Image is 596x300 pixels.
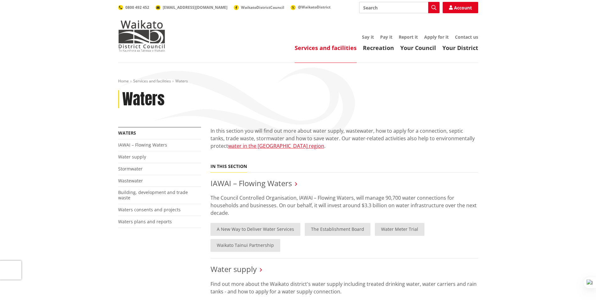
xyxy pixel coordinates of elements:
a: WaikatoDistrictCouncil [234,5,284,10]
nav: breadcrumb [118,79,478,84]
p: Find out more about the Waikato district's water supply including treated drinking water, water c... [211,280,478,295]
a: IAWAI – Flowing Waters [211,178,292,188]
p: The Council Controlled Organisation, IAWAI – Flowing Waters, will manage 90,700 water connections... [211,194,478,217]
span: WaikatoDistrictCouncil [241,5,284,10]
a: water in the [GEOGRAPHIC_DATA] region [228,142,324,149]
a: Your Council [400,44,436,52]
a: Your District [442,44,478,52]
a: Services and facilities [133,78,171,84]
a: The Establishment Board [305,223,370,236]
img: Waikato District Council - Te Kaunihera aa Takiwaa o Waikato [118,20,165,52]
a: Water supply [211,264,257,274]
a: Stormwater [118,166,143,172]
a: Contact us [455,34,478,40]
a: Wastewater [118,178,143,184]
a: Report it [399,34,418,40]
a: Waters [118,130,136,136]
a: Waters consents and projects [118,207,181,213]
span: [EMAIL_ADDRESS][DOMAIN_NAME] [163,5,227,10]
input: Search input [359,2,440,13]
p: In this section you will find out more about water supply, wastewater, how to apply for a connect... [211,127,478,157]
a: Water Meter Trial [375,223,424,236]
h5: In this section [211,164,247,169]
a: A New Way to Deliver Water Services [211,223,300,236]
a: [EMAIL_ADDRESS][DOMAIN_NAME] [156,5,227,10]
a: 0800 492 452 [118,5,149,10]
span: Waters [175,78,188,84]
a: Apply for it [424,34,449,40]
a: Building, development and trade waste [118,189,188,201]
a: IAWAI – Flowing Waters [118,142,167,148]
span: 0800 492 452 [125,5,149,10]
a: Home [118,78,129,84]
a: Water supply [118,154,146,160]
h1: Waters [122,90,165,108]
a: Recreation [363,44,394,52]
a: Waters plans and reports [118,219,172,225]
a: Services and facilities [295,44,357,52]
a: Pay it [380,34,392,40]
a: @WaikatoDistrict [291,4,331,10]
a: Say it [362,34,374,40]
span: @WaikatoDistrict [298,4,331,10]
a: Waikato Tainui Partnership [211,239,280,252]
a: Account [443,2,478,13]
